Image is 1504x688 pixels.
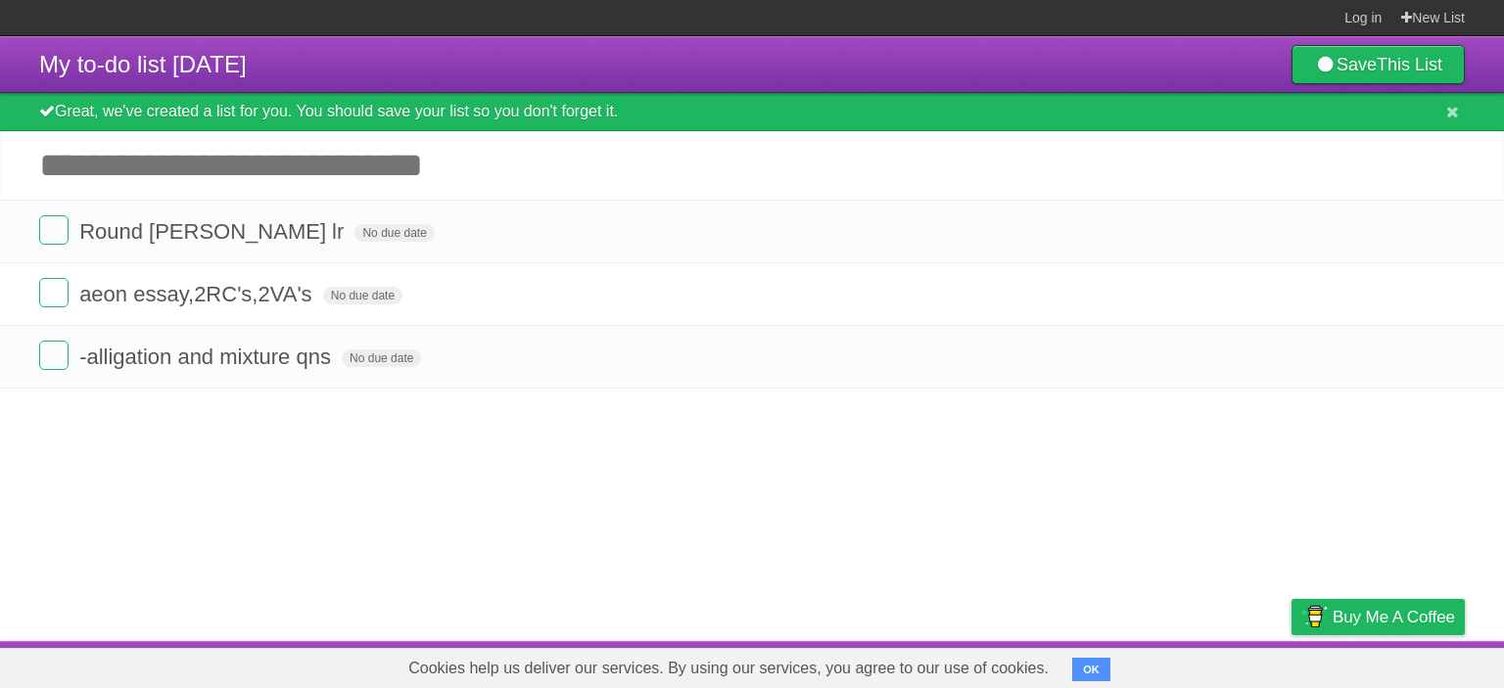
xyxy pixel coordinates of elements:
[39,341,69,370] label: Done
[354,224,434,242] span: No due date
[389,649,1068,688] span: Cookies help us deliver our services. By using our services, you agree to our use of cookies.
[1292,599,1465,635] a: Buy me a coffee
[39,51,247,77] span: My to-do list [DATE]
[79,219,349,244] span: Round [PERSON_NAME] lr
[39,278,69,307] label: Done
[1199,646,1243,683] a: Terms
[1301,600,1328,633] img: Buy me a coffee
[1341,646,1465,683] a: Suggest a feature
[1377,55,1442,74] b: This List
[39,215,69,245] label: Done
[1292,45,1465,84] a: SaveThis List
[323,287,402,304] span: No due date
[1266,646,1317,683] a: Privacy
[1333,600,1455,634] span: Buy me a coffee
[1072,658,1110,681] button: OK
[1096,646,1175,683] a: Developers
[1031,646,1072,683] a: About
[79,344,336,369] span: -alligation and mixture qns
[342,349,421,367] span: No due date
[79,282,316,306] span: aeon essay,2RC's,2VA's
